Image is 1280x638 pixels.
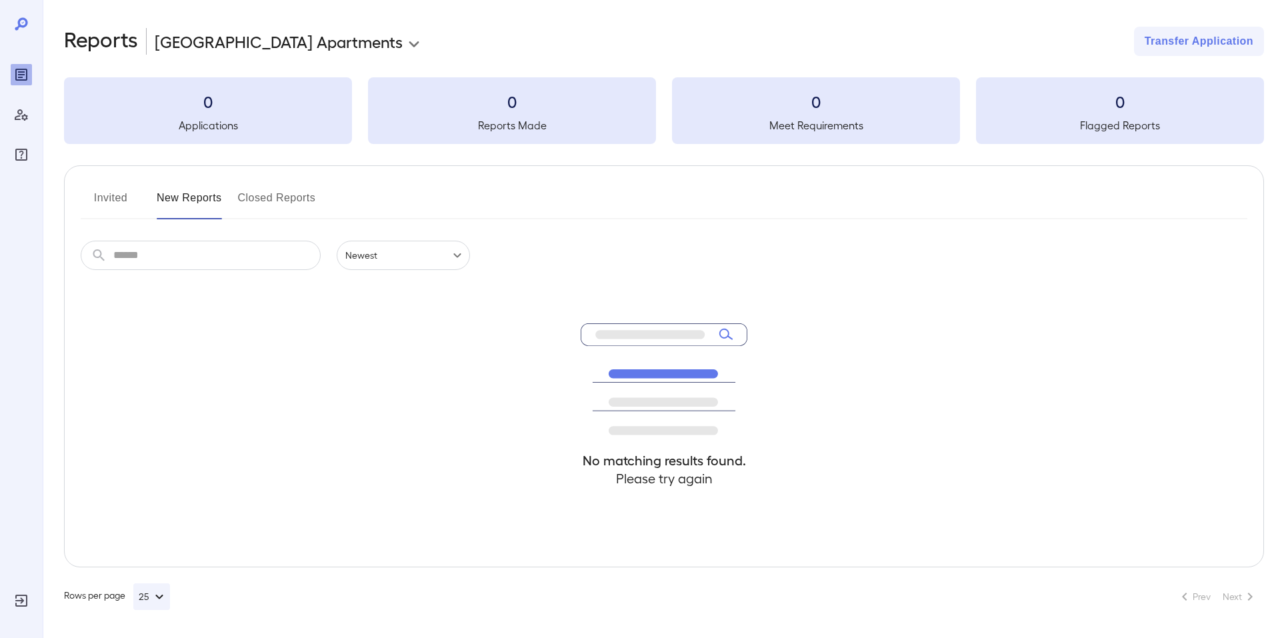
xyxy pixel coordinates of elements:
[337,241,470,270] div: Newest
[81,187,141,219] button: Invited
[238,187,316,219] button: Closed Reports
[155,31,403,52] p: [GEOGRAPHIC_DATA] Apartments
[64,117,352,133] h5: Applications
[11,590,32,611] div: Log Out
[672,117,960,133] h5: Meet Requirements
[581,469,747,487] h4: Please try again
[64,77,1264,144] summary: 0Applications0Reports Made0Meet Requirements0Flagged Reports
[976,117,1264,133] h5: Flagged Reports
[64,583,170,610] div: Rows per page
[368,91,656,112] h3: 0
[581,451,747,469] h4: No matching results found.
[11,144,32,165] div: FAQ
[11,104,32,125] div: Manage Users
[1171,586,1264,607] nav: pagination navigation
[368,117,656,133] h5: Reports Made
[157,187,222,219] button: New Reports
[1134,27,1264,56] button: Transfer Application
[976,91,1264,112] h3: 0
[64,27,138,56] h2: Reports
[133,583,170,610] button: 25
[11,64,32,85] div: Reports
[64,91,352,112] h3: 0
[672,91,960,112] h3: 0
